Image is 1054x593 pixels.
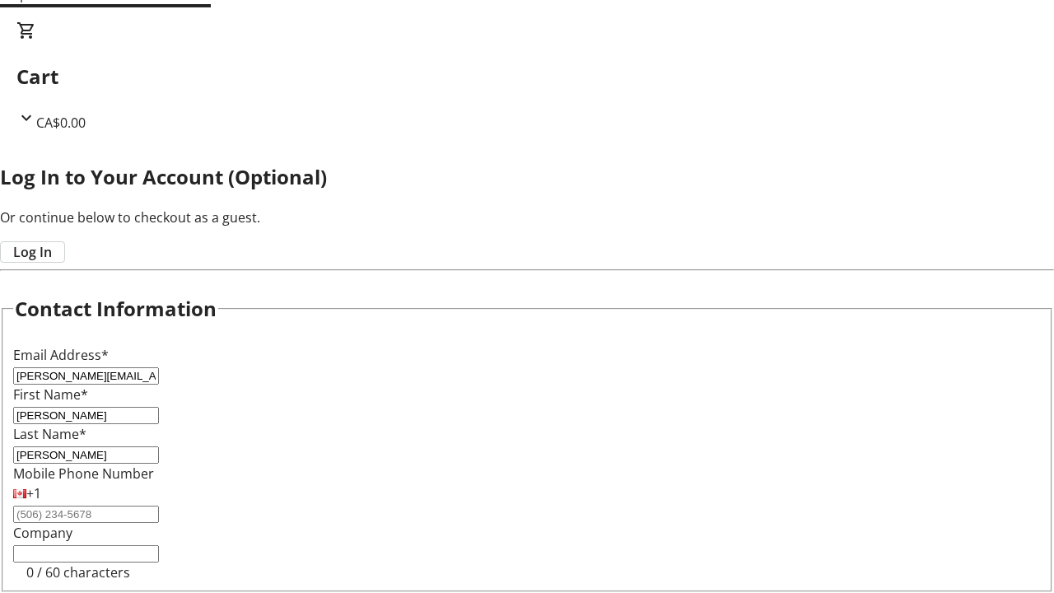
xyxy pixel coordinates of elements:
h2: Cart [16,62,1038,91]
h2: Contact Information [15,294,217,324]
label: Mobile Phone Number [13,465,154,483]
span: CA$0.00 [36,114,86,132]
tr-character-limit: 0 / 60 characters [26,563,130,581]
span: Log In [13,242,52,262]
label: First Name* [13,385,88,404]
div: CartCA$0.00 [16,21,1038,133]
label: Last Name* [13,425,86,443]
label: Company [13,524,72,542]
input: (506) 234-5678 [13,506,159,523]
label: Email Address* [13,346,109,364]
